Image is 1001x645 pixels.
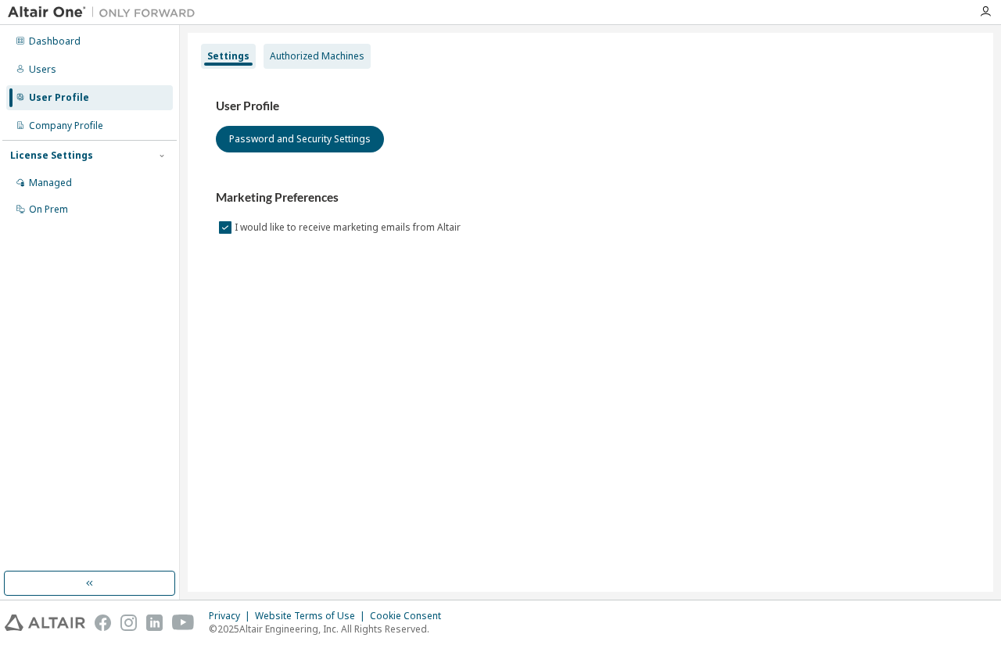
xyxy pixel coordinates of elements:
[10,149,93,162] div: License Settings
[209,610,255,622] div: Privacy
[29,203,68,216] div: On Prem
[29,35,81,48] div: Dashboard
[146,615,163,631] img: linkedin.svg
[216,126,384,152] button: Password and Security Settings
[95,615,111,631] img: facebook.svg
[29,91,89,104] div: User Profile
[235,218,464,237] label: I would like to receive marketing emails from Altair
[29,120,103,132] div: Company Profile
[216,190,965,206] h3: Marketing Preferences
[29,63,56,76] div: Users
[172,615,195,631] img: youtube.svg
[120,615,137,631] img: instagram.svg
[270,50,364,63] div: Authorized Machines
[209,622,450,636] p: © 2025 Altair Engineering, Inc. All Rights Reserved.
[8,5,203,20] img: Altair One
[216,99,965,114] h3: User Profile
[370,610,450,622] div: Cookie Consent
[255,610,370,622] div: Website Terms of Use
[29,177,72,189] div: Managed
[5,615,85,631] img: altair_logo.svg
[207,50,249,63] div: Settings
